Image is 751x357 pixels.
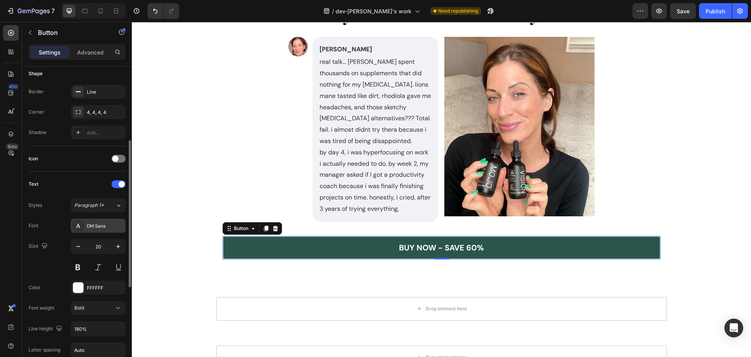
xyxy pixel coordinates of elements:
p: Button [38,28,104,37]
div: Text [29,181,38,188]
div: 4, 4, 4, 4 [87,109,124,116]
div: Color [29,284,41,291]
div: Shadow [29,129,47,136]
button: <p>BUY NOW - SAVE 60%</p> [91,214,529,237]
div: Font weight [29,304,54,312]
img: 1757087658-Used%20in%20story%20boards.00_26_35_01.Still002%202.png [313,15,463,194]
button: 7 [3,3,58,19]
span: Bold [74,305,84,311]
div: FFFFFF [87,285,124,292]
div: Border [29,88,44,95]
div: Styles [29,202,42,209]
iframe: To enrich screen reader interactions, please activate Accessibility in Grammarly extension settings [132,22,751,357]
div: Line height [29,324,64,334]
button: Save [670,3,696,19]
div: Publish [706,7,725,15]
span: / [332,7,334,15]
div: Icon [29,155,38,162]
p: real talk… [PERSON_NAME] spent thousands on supplements that did nothing for my [MEDICAL_DATA]. l... [188,34,300,125]
span: Need republishing [438,7,478,14]
div: Beta [6,143,19,150]
button: Bold [71,301,126,315]
p: Settings [39,48,61,56]
span: dev-[PERSON_NAME]'s work [336,7,411,15]
input: Auto [71,322,125,336]
p: Advanced [77,48,104,56]
div: 450 [7,83,19,90]
p: BUY NOW - SAVE 60% [267,219,352,233]
div: Drop element here [294,332,335,339]
button: Publish [699,3,732,19]
div: Size [29,241,49,252]
div: Shape [29,70,43,77]
div: Line [87,89,124,96]
p: by day 4, i was hyperfocusing on work i actually needed to do. by week 2, my manager asked if I g... [188,125,300,193]
div: Font [29,222,38,229]
div: Drop element here [294,284,335,290]
div: Letter spacing [29,346,60,353]
button: Paragraph 1* [71,198,126,212]
div: DM Sans [87,223,124,230]
div: Add... [87,129,124,136]
p: [PERSON_NAME] [188,22,300,33]
div: Corner [29,109,44,116]
span: Paragraph 1* [74,202,104,209]
input: Auto [71,343,125,357]
div: Open Intercom Messenger [724,319,743,337]
p: 7 [51,6,55,16]
div: Undo/Redo [147,3,179,19]
div: Button [101,203,118,210]
span: Save [677,8,690,14]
